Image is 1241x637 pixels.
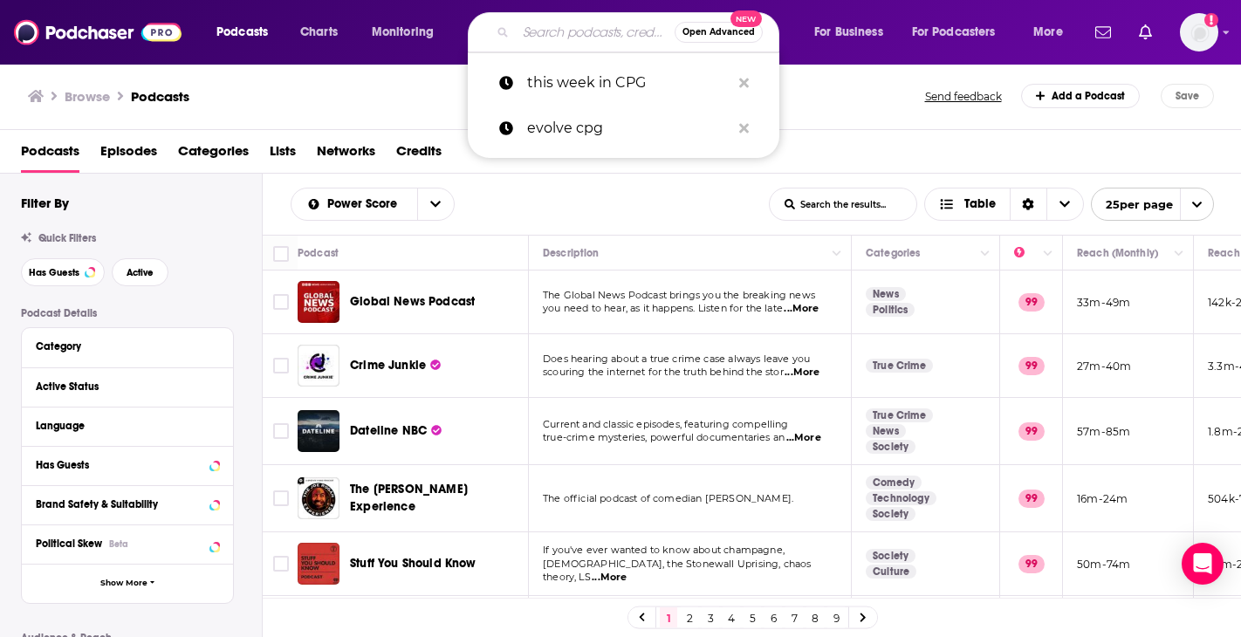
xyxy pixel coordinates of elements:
div: Sort Direction [1010,188,1046,220]
span: scouring the internet for the truth behind the stor [543,366,784,378]
button: Has Guests [36,454,219,476]
button: open menu [204,18,291,46]
a: Comedy [866,476,922,490]
span: Lists [270,137,296,173]
span: Active [127,268,154,277]
span: Dateline NBC [350,423,427,438]
button: Open AdvancedNew [675,22,763,43]
button: Show More [22,564,233,603]
button: Column Actions [826,243,847,264]
p: 99 [1018,357,1045,374]
button: Political SkewBeta [36,532,219,554]
a: 7 [785,607,803,628]
img: Podchaser - Follow, Share and Rate Podcasts [14,16,182,49]
button: Save [1161,84,1214,108]
span: Logged in as jwong [1180,13,1218,51]
button: open menu [802,18,905,46]
span: ...More [785,366,819,380]
span: Table [964,198,996,210]
a: 6 [764,607,782,628]
a: Networks [317,137,375,173]
span: Toggle select row [273,358,289,373]
a: True Crime [866,359,933,373]
span: [DEMOGRAPHIC_DATA], the Stonewall Uprising, chaos theory, LS [543,558,811,584]
p: 99 [1018,555,1045,572]
a: this week in CPG [468,60,779,106]
a: Dateline NBC [350,422,442,440]
a: 3 [702,607,719,628]
button: open menu [901,18,1021,46]
button: open menu [291,198,417,210]
span: The Global News Podcast brings you the breaking news [543,289,815,301]
span: Political Skew [36,538,102,550]
a: Society [866,440,915,454]
div: Power Score [1014,243,1039,264]
span: The [PERSON_NAME] Experience [350,482,468,514]
img: User Profile [1180,13,1218,51]
p: 99 [1018,293,1045,311]
button: Active Status [36,375,219,397]
span: Has Guests [29,268,79,277]
p: 57m-85m [1077,424,1130,439]
button: Has Guests [21,258,105,286]
a: 1 [660,607,677,628]
a: 9 [827,607,845,628]
span: Charts [300,20,338,45]
img: Global News Podcast [298,281,339,323]
input: Search podcasts, credits, & more... [516,18,675,46]
p: Podcast Details [21,307,234,319]
span: Podcasts [216,20,268,45]
span: The official podcast of comedian [PERSON_NAME]. [543,492,793,504]
span: Does hearing about a true crime case always leave you [543,353,810,365]
p: evolve cpg [527,106,730,151]
a: Podcasts [131,88,189,105]
span: If you've ever wanted to know about champagne, [543,544,785,556]
p: 99 [1018,490,1045,507]
button: Column Actions [1169,243,1190,264]
div: Has Guests [36,459,204,471]
button: Send feedback [920,89,1007,104]
span: true-crime mysteries, powerful documentaries an [543,431,785,443]
div: Beta [109,538,128,550]
button: Category [36,335,219,357]
a: Society [866,549,915,563]
span: Quick Filters [38,232,96,244]
button: Column Actions [975,243,996,264]
a: News [866,424,906,438]
span: ...More [592,571,627,585]
a: 8 [806,607,824,628]
a: 5 [744,607,761,628]
a: 4 [723,607,740,628]
div: Open Intercom Messenger [1182,543,1224,585]
h2: Filter By [21,195,69,211]
a: Culture [866,565,916,579]
a: Credits [396,137,442,173]
button: Column Actions [1038,243,1059,264]
img: Dateline NBC [298,410,339,452]
a: Add a Podcast [1021,84,1141,108]
span: For Business [814,20,883,45]
button: Choose View [924,188,1084,221]
div: Language [36,420,208,432]
p: 27m-40m [1077,359,1131,373]
button: Language [36,414,219,436]
img: Crime Junkie [298,345,339,387]
a: The Joe Rogan Experience [298,477,339,519]
p: 33m-49m [1077,295,1130,310]
button: Brand Safety & Suitability [36,493,219,515]
div: Reach (Monthly) [1077,243,1158,264]
p: this week in CPG [527,60,730,106]
span: More [1033,20,1063,45]
button: Show profile menu [1180,13,1218,51]
a: News [866,287,906,301]
span: Episodes [100,137,157,173]
div: Active Status [36,380,208,393]
a: Podcasts [21,137,79,173]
